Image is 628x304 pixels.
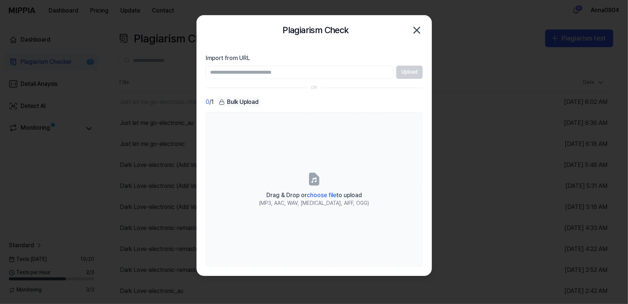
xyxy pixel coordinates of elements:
button: Bulk Upload [217,97,261,108]
h2: Plagiarism Check [283,23,348,37]
span: 0 [206,98,209,107]
label: Import from URL [206,54,423,63]
div: OR [311,85,317,91]
div: (MP3, AAC, WAV, [MEDICAL_DATA], AIFF, OGG) [259,200,369,207]
div: / 1 [206,97,214,108]
span: choose file [307,192,336,199]
span: Drag & Drop or to upload [266,192,362,199]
